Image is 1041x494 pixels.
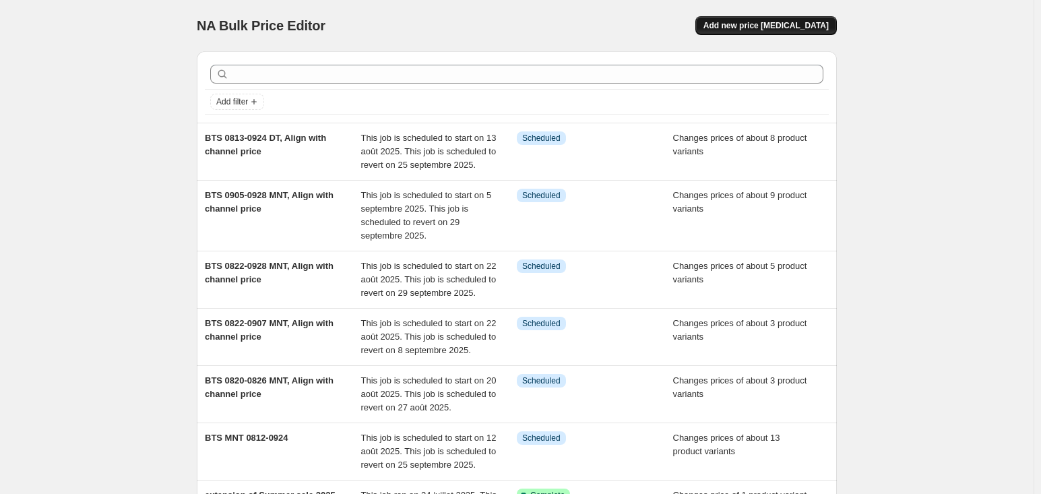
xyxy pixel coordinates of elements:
[205,318,334,342] span: BTS 0822-0907 MNT, Align with channel price
[673,133,807,156] span: Changes prices of about 8 product variants
[522,261,561,272] span: Scheduled
[522,190,561,201] span: Scheduled
[205,261,334,284] span: BTS 0822-0928 MNT, Align with channel price
[205,375,334,399] span: BTS 0820-0826 MNT, Align with channel price
[361,261,497,298] span: This job is scheduled to start on 22 août 2025. This job is scheduled to revert on 29 septembre 2...
[695,16,837,35] button: Add new price [MEDICAL_DATA]
[522,375,561,386] span: Scheduled
[673,318,807,342] span: Changes prices of about 3 product variants
[673,190,807,214] span: Changes prices of about 9 product variants
[673,261,807,284] span: Changes prices of about 5 product variants
[361,375,497,412] span: This job is scheduled to start on 20 août 2025. This job is scheduled to revert on 27 août 2025.
[522,318,561,329] span: Scheduled
[205,433,288,443] span: BTS MNT 0812-0924
[361,190,492,241] span: This job is scheduled to start on 5 septembre 2025. This job is scheduled to revert on 29 septemb...
[703,20,829,31] span: Add new price [MEDICAL_DATA]
[197,18,325,33] span: NA Bulk Price Editor
[216,96,248,107] span: Add filter
[210,94,264,110] button: Add filter
[205,190,334,214] span: BTS 0905-0928 MNT, Align with channel price
[673,433,780,456] span: Changes prices of about 13 product variants
[205,133,326,156] span: BTS 0813-0924 DT, Align with channel price
[361,318,497,355] span: This job is scheduled to start on 22 août 2025. This job is scheduled to revert on 8 septembre 2025.
[522,133,561,144] span: Scheduled
[673,375,807,399] span: Changes prices of about 3 product variants
[361,133,497,170] span: This job is scheduled to start on 13 août 2025. This job is scheduled to revert on 25 septembre 2...
[361,433,497,470] span: This job is scheduled to start on 12 août 2025. This job is scheduled to revert on 25 septembre 2...
[522,433,561,443] span: Scheduled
